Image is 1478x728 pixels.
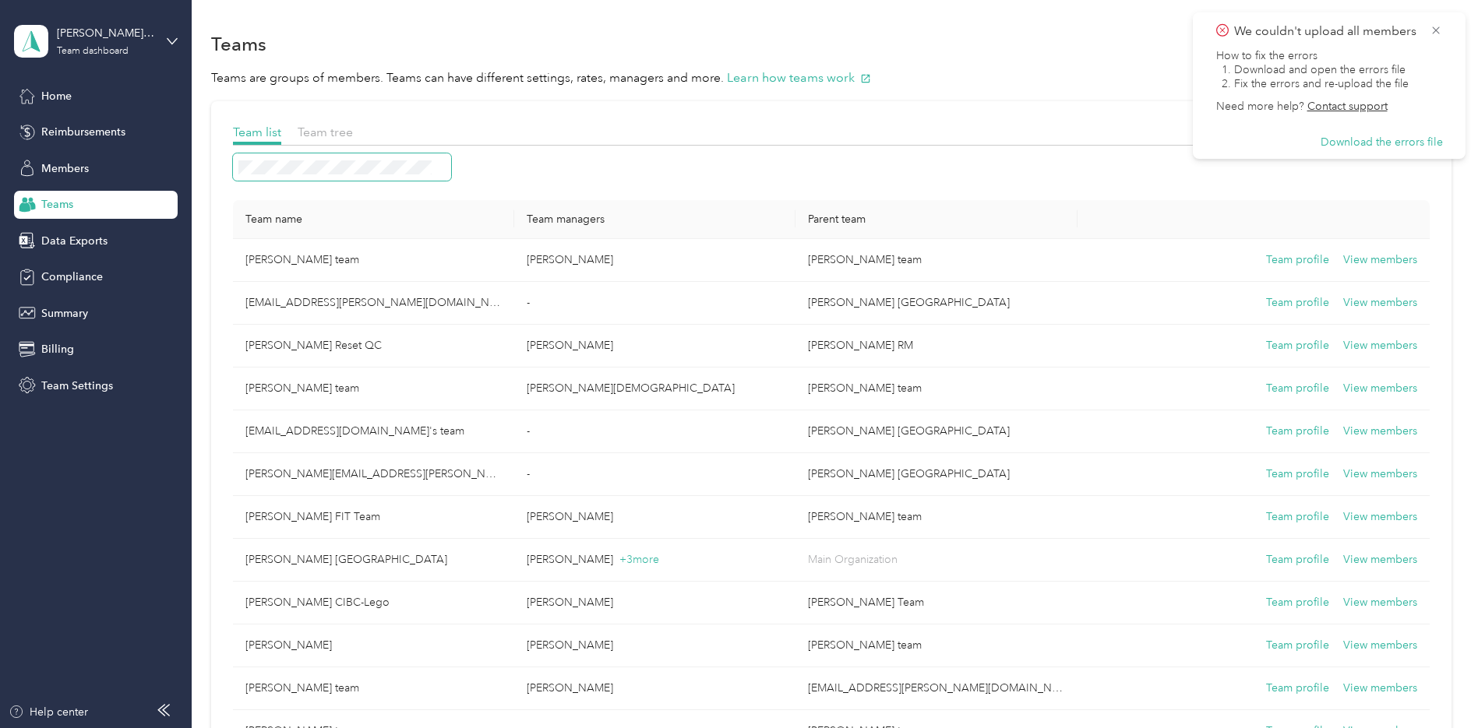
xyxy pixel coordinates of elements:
[808,551,1064,568] p: Main Organization
[211,69,1452,88] p: Teams are groups of members. Teams can have different settings, rates, managers and more.
[233,125,281,139] span: Team list
[1234,22,1419,41] p: We couldn't upload all members
[1343,680,1417,697] button: View members
[41,88,72,104] span: Home
[1266,508,1329,526] button: Team profile
[1266,466,1329,483] button: Team profile
[527,508,783,526] p: [PERSON_NAME]
[1266,594,1329,611] button: Team profile
[795,200,1077,239] th: Parent team
[233,539,514,582] td: Acosta Canada
[527,680,783,697] p: [PERSON_NAME]
[9,704,88,720] button: Help center
[1343,637,1417,654] button: View members
[514,200,795,239] th: Team managers
[795,496,1077,539] td: Margaret Szydlowski's team
[1343,337,1417,354] button: View members
[233,453,514,496] td: maureen.landry@mosaic.com
[233,282,514,325] td: smillar@acosta.com
[1266,380,1329,397] button: Team profile
[1266,294,1329,311] button: Team profile
[795,453,1077,496] td: Acosta Canada
[41,269,103,285] span: Compliance
[233,325,514,368] td: Stephane Fauteux Reset QC
[41,124,125,140] span: Reimbursements
[1216,49,1443,63] p: How to fix the errors
[1222,63,1443,77] p: 1. Download and open the errors file
[514,453,795,496] td: -
[41,196,73,213] span: Teams
[1343,466,1417,483] button: View members
[527,424,530,438] span: -
[527,337,783,354] p: [PERSON_NAME]
[1216,100,1443,114] p: Need more help?
[1343,551,1417,568] button: View members
[1343,251,1417,269] button: View members
[233,624,514,667] td: Laura Macleod
[795,624,1077,667] td: Carmen Davis's team
[795,239,1077,282] td: Joanna Spottiswood's team
[527,637,783,654] p: [PERSON_NAME]
[233,496,514,539] td: Marcella Savoie FIT Team
[527,380,783,397] p: [PERSON_NAME][DEMOGRAPHIC_DATA]
[1343,508,1417,526] button: View members
[57,47,129,56] div: Team dashboard
[527,296,530,309] span: -
[233,410,514,453] td: favr+acostacanada@everlance.com's team
[1321,135,1443,149] button: Download the errors file
[619,553,659,566] span: + 3 more
[795,582,1077,624] td: Anna Meszaros Team
[41,160,89,177] span: Members
[57,25,154,41] div: [PERSON_NAME] [GEOGRAPHIC_DATA]
[233,239,514,282] td: Jeff Robinson's team
[41,378,113,394] span: Team Settings
[1391,641,1478,728] iframe: Everlance-gr Chat Button Frame
[41,305,88,322] span: Summary
[1343,294,1417,311] button: View members
[233,667,514,710] td: Tal Dovas's team
[527,467,530,480] span: -
[795,368,1077,410] td: Donna Grace's team
[1343,380,1417,397] button: View members
[1266,423,1329,440] button: Team profile
[1343,423,1417,440] button: View members
[795,282,1077,325] td: Acosta Canada
[527,251,783,269] p: [PERSON_NAME]
[1222,77,1443,91] p: 2. Fix the errors and re-upload the file
[233,368,514,410] td: Kamran Moslehi's team
[727,69,871,88] button: Learn how teams work
[1343,594,1417,611] button: View members
[298,125,353,139] span: Team tree
[211,36,266,52] h1: Teams
[1266,251,1329,269] button: Team profile
[1307,100,1388,114] button: Contact support
[41,341,74,357] span: Billing
[1266,337,1329,354] button: Team profile
[795,410,1077,453] td: Acosta Canada
[514,282,795,325] td: -
[795,539,1077,582] td: Main Organization
[795,325,1077,368] td: Kristin Park RM
[233,200,514,239] th: Team name
[527,594,783,611] p: [PERSON_NAME]
[514,410,795,453] td: -
[1266,680,1329,697] button: Team profile
[795,667,1077,710] td: bxivany@acosta.com's team
[233,582,514,624] td: Jonathan Chamula CIBC-Lego
[527,551,783,568] p: [PERSON_NAME]
[41,233,108,249] span: Data Exports
[1266,551,1329,568] button: Team profile
[1266,637,1329,654] button: Team profile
